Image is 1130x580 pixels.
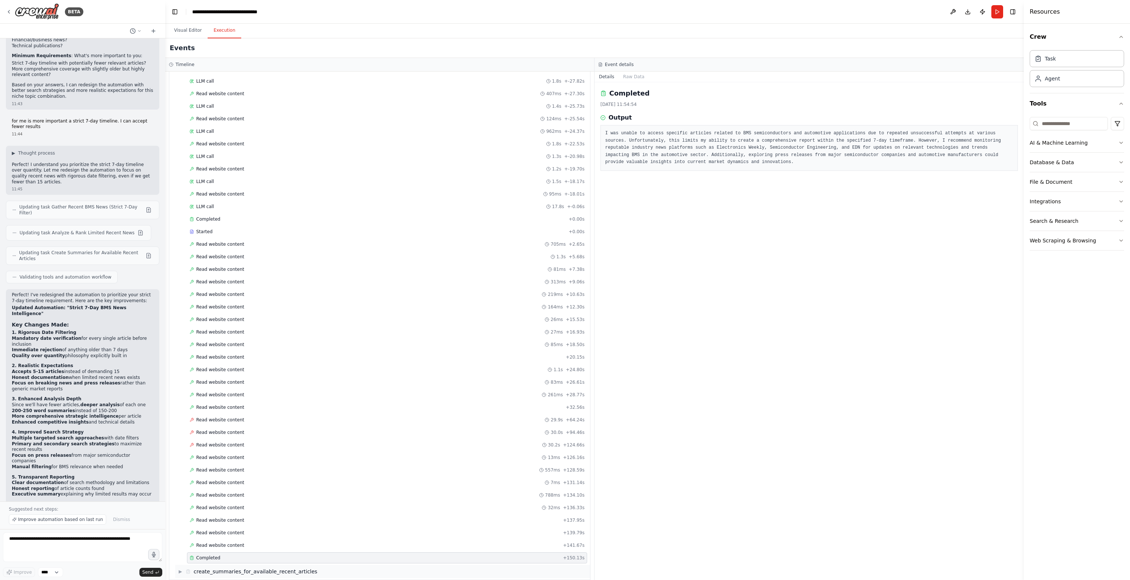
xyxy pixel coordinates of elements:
[554,266,566,272] span: 81ms
[65,7,83,16] div: BETA
[552,204,564,210] span: 17.8s
[148,549,159,560] button: Click to speak your automation idea
[196,354,244,360] span: Read website content
[566,354,585,360] span: + 20.15s
[552,153,561,159] span: 1.3s
[194,568,317,575] div: create_summaries_for_available_recent_articles
[551,417,563,423] span: 29.9s
[564,191,585,197] span: + -18.01s
[196,379,244,385] span: Read website content
[564,179,585,184] span: + -18.17s
[1030,172,1124,191] button: File & Document
[605,130,1013,166] pre: I was unable to access specific articles related to BMS semiconductors and automotive application...
[196,179,214,184] span: LLM call
[196,555,220,561] span: Completed
[196,517,244,523] span: Read website content
[566,404,585,410] span: + 32.56s
[552,78,561,84] span: 1.8s
[196,229,212,235] span: Started
[551,329,563,335] span: 27ms
[12,435,153,441] li: with date filters
[196,291,244,297] span: Read website content
[196,204,214,210] span: LLM call
[12,101,153,107] div: 11:43
[564,166,585,172] span: + -19.70s
[548,304,563,310] span: 164ms
[196,141,244,147] span: Read website content
[1030,47,1124,93] div: Crew
[12,53,71,58] strong: Minimum Requirements
[196,329,244,335] span: Read website content
[12,330,76,335] strong: 1. Rigorous Date Filtering
[595,72,619,82] button: Details
[12,61,153,66] li: Strict 7-day timeline with potentially fewer relevant articles?
[552,166,561,172] span: 1.2s
[548,291,563,297] span: 219ms
[12,420,153,425] li: and technical details
[196,429,244,435] span: Read website content
[12,453,153,464] li: from major semiconductor companies
[196,317,244,322] span: Read website content
[545,467,560,473] span: 557ms
[548,455,560,460] span: 13ms
[196,128,214,134] span: LLM call
[12,491,60,497] strong: Executive summary
[1045,75,1060,82] div: Agent
[196,279,244,285] span: Read website content
[569,266,585,272] span: + 7.38s
[546,91,561,97] span: 407ms
[566,392,585,398] span: + 28.77s
[196,417,244,423] span: Read website content
[552,103,561,109] span: 1.4s
[566,367,585,373] span: + 24.80s
[566,329,585,335] span: + 16.93s
[12,66,153,78] li: More comprehensive coverage with slightly older but highly relevant content?
[557,254,566,260] span: 1.3s
[548,505,560,511] span: 32ms
[551,317,563,322] span: 26ms
[563,542,585,548] span: + 141.67s
[12,402,153,408] li: Since we'll have fewer articles, of each one
[563,530,585,536] span: + 139.79s
[569,254,585,260] span: + 5.68s
[12,292,153,304] p: Perfect! I've redesigned the automation to prioritize your strict 7-day timeline requirement. Her...
[566,317,585,322] span: + 15.53s
[546,116,561,122] span: 124ms
[12,486,153,492] li: of article counts found
[12,420,89,425] strong: Enhanced competitive insights
[196,116,244,122] span: Read website content
[208,23,241,38] button: Execution
[196,342,244,348] span: Read website content
[192,8,275,15] nav: breadcrumb
[196,166,244,172] span: Read website content
[196,442,244,448] span: Read website content
[12,474,74,480] strong: 5. Transparent Reporting
[196,191,244,197] span: Read website content
[1030,153,1124,172] button: Database & Data
[548,392,563,398] span: 261ms
[12,322,69,328] strong: Key Changes Made:
[545,492,560,498] span: 788ms
[12,480,64,485] strong: Clear documentation
[600,101,1018,107] div: [DATE] 11:54:54
[566,417,585,423] span: + 64.24s
[12,491,153,497] li: explaining why limited results may occur
[569,241,585,247] span: + 2.65s
[569,229,585,235] span: + 0.00s
[142,569,153,575] span: Send
[563,505,585,511] span: + 136.33s
[12,480,153,486] li: of search methodology and limitations
[549,191,561,197] span: 95ms
[196,153,214,159] span: LLM call
[3,567,35,577] button: Improve
[619,72,649,82] button: Raw Data
[12,305,126,316] strong: Updated Automation: "Strict 7-Day BMS News Intelligence"
[12,162,153,185] p: Perfect! I understand you prioritize the strict 7-day timeline over quantity. Let me redesign the...
[566,342,585,348] span: + 18.50s
[196,467,244,473] span: Read website content
[196,480,244,486] span: Read website content
[609,113,632,122] h3: Output
[196,216,220,222] span: Completed
[12,435,104,441] strong: Multiple targeted search approaches
[12,347,62,352] strong: Immediate rejection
